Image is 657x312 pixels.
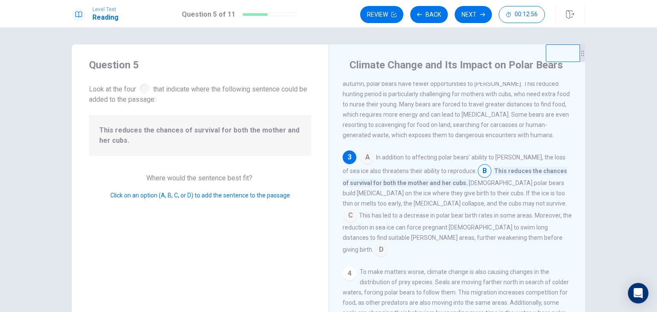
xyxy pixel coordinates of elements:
span: In addition to affecting polar bears' ability to [PERSON_NAME], the loss of sea ice also threaten... [343,154,565,174]
h4: Question 5 [89,58,311,72]
span: D [374,243,388,256]
button: Back [410,6,448,23]
span: Look at the four that indicate where the following sentence could be added to the passage: [89,82,311,105]
span: This has led to a decrease in polar bear birth rates in some areas. Moreover, the reduction in se... [343,212,572,253]
span: This reduces the chances of survival for both the mother and her cubs. [99,125,301,146]
h1: Reading [92,12,118,23]
button: Review [360,6,403,23]
div: 4 [343,267,356,280]
h4: Climate Change and Its Impact on Polar Bears [349,58,563,72]
span: Click on an option (A, B, C, or D) to add the sentence to the passage [110,192,290,199]
h1: Question 5 of 11 [182,9,235,20]
button: Next [455,6,492,23]
span: A [361,150,374,164]
span: Where would the sentence best fit? [146,174,254,182]
span: Level Test [92,6,118,12]
span: [DEMOGRAPHIC_DATA] polar bears build [MEDICAL_DATA] on the ice where they give birth to their cub... [343,180,567,207]
span: 00:12:56 [515,11,538,18]
div: Open Intercom Messenger [628,283,648,303]
span: B [478,164,491,178]
span: C [343,209,357,222]
div: 3 [343,150,356,164]
button: 00:12:56 [499,6,545,23]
